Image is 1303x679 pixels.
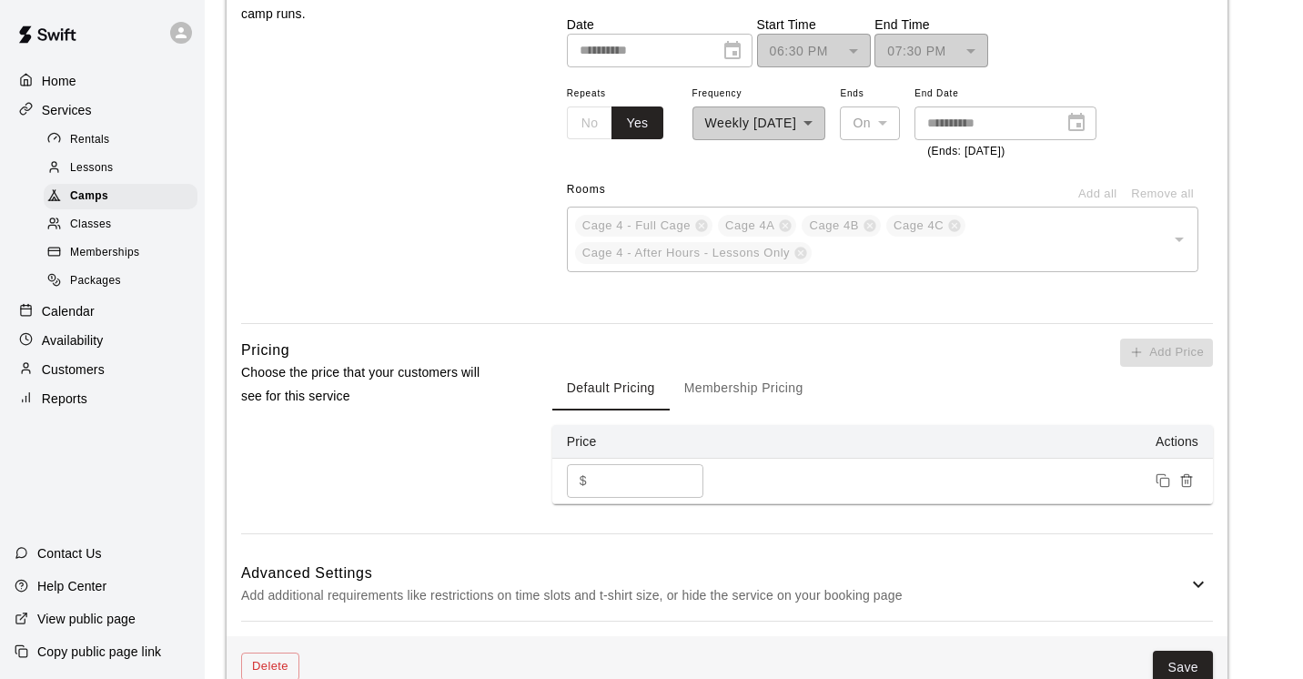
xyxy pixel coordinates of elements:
p: View public page [37,610,136,628]
p: End Time [874,15,988,34]
a: Availability [15,327,190,354]
span: Rooms [567,183,606,196]
a: Services [15,96,190,124]
p: Services [42,101,92,119]
span: Repeats [567,82,678,106]
span: Lessons [70,159,114,177]
p: Calendar [42,302,95,320]
p: Start Time [757,15,871,34]
div: Lessons [44,156,197,181]
span: Ends [840,82,900,106]
div: Memberships [44,240,197,266]
p: Customers [42,360,105,379]
p: Availability [42,331,104,350]
th: Price [552,425,734,459]
span: Rentals [70,131,110,149]
span: Camps [70,187,108,206]
a: Camps [44,183,205,211]
div: Packages [44,269,197,294]
span: End Date [914,82,1096,106]
div: Classes [44,212,197,238]
a: Memberships [44,239,205,268]
th: Actions [734,425,1213,459]
p: Home [42,72,76,90]
p: Copy public page link [37,643,161,661]
button: Membership Pricing [670,367,818,410]
p: Help Center [37,577,106,595]
a: Lessons [44,154,205,182]
a: Customers [15,356,190,383]
a: Reports [15,385,190,412]
p: Add additional requirements like restrictions on time slots and t-shirt size, or hide the service... [241,584,1187,607]
button: Remove price [1175,469,1198,492]
h6: Advanced Settings [241,562,1187,585]
span: Frequency [692,82,826,106]
div: Camps [44,184,197,209]
div: Advanced SettingsAdd additional requirements like restrictions on time slots and t-shirt size, or... [241,549,1213,621]
a: Classes [44,211,205,239]
p: Choose the price that your customers will see for this service [241,361,494,407]
p: $ [580,471,587,491]
button: Duplicate price [1151,469,1175,492]
h6: Pricing [241,339,289,362]
div: On [840,106,900,140]
p: (Ends: [DATE]) [927,143,1084,161]
p: Date [567,15,753,34]
span: Classes [70,216,111,234]
a: Home [15,67,190,95]
a: Packages [44,268,205,296]
p: Contact Us [37,544,102,562]
div: outlined button group [567,106,663,140]
button: Default Pricing [552,367,670,410]
p: Reports [42,390,87,408]
span: Memberships [70,244,139,262]
button: Yes [611,106,662,140]
a: Rentals [44,126,205,154]
a: Calendar [15,298,190,325]
div: Rentals [44,127,197,153]
span: Packages [70,272,121,290]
